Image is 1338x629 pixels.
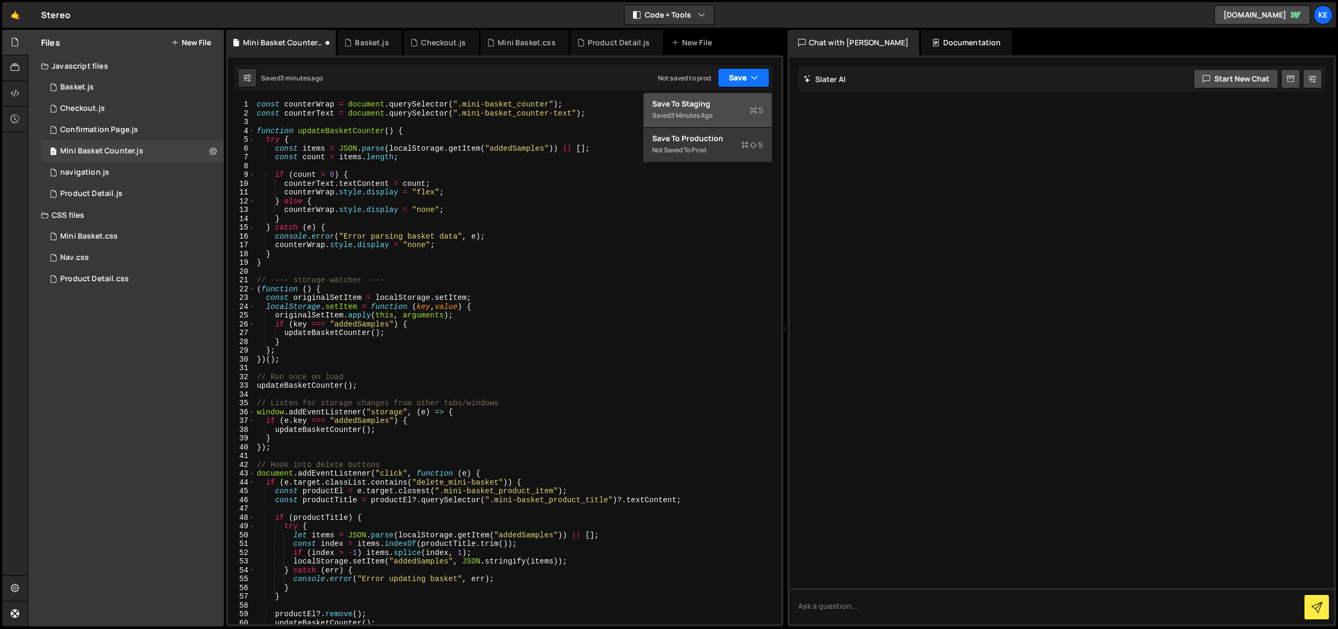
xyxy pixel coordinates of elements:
[228,320,255,329] div: 26
[228,293,255,303] div: 23
[228,153,255,162] div: 7
[644,128,772,162] button: Save to ProductionS Not saved to prod
[228,215,255,224] div: 14
[2,2,28,28] a: 🤙
[228,100,255,109] div: 1
[228,250,255,259] div: 18
[228,373,255,382] div: 32
[228,504,255,513] div: 47
[228,188,255,197] div: 11
[228,311,255,320] div: 25
[228,267,255,276] div: 20
[228,478,255,487] div: 44
[41,37,60,48] h2: Files
[228,434,255,443] div: 39
[41,268,224,290] div: 8215/46622.css
[228,390,255,399] div: 34
[652,99,763,109] div: Save to Staging
[41,162,224,183] div: 8215/46113.js
[1313,5,1333,24] a: Ke
[228,144,255,153] div: 6
[644,93,772,128] button: Save to StagingS Saved3 minutes ago
[228,416,255,426] div: 37
[228,452,255,461] div: 41
[228,461,255,470] div: 42
[280,73,323,83] div: 3 minutes ago
[228,531,255,540] div: 50
[228,232,255,241] div: 16
[60,274,129,284] div: Product Detail.css
[60,189,123,199] div: Product Detail.js
[228,566,255,575] div: 54
[228,513,255,522] div: 48
[41,226,224,247] div: 8215/46286.css
[228,170,255,179] div: 9
[228,206,255,215] div: 13
[28,205,224,226] div: CSS files
[228,557,255,566] div: 53
[718,68,769,87] button: Save
[228,443,255,452] div: 40
[41,247,224,268] div: 8215/46114.css
[228,162,255,171] div: 8
[228,549,255,558] div: 52
[228,329,255,338] div: 27
[625,5,714,24] button: Code + Tools
[60,83,94,92] div: Basket.js
[228,619,255,628] div: 60
[788,30,920,55] div: Chat with [PERSON_NAME]
[228,118,255,127] div: 3
[60,168,109,177] div: navigation.js
[228,197,255,206] div: 12
[228,575,255,584] div: 55
[652,133,763,144] div: Save to Production
[228,109,255,118] div: 2
[60,146,143,156] div: Mini Basket Counter.js
[228,610,255,619] div: 59
[41,141,224,162] div: 8215/46689.js
[588,37,650,48] div: Product Detail.js
[498,37,555,48] div: Mini Basket.css
[228,381,255,390] div: 33
[228,487,255,496] div: 45
[1194,69,1278,88] button: Start new chat
[652,109,763,122] div: Saved
[421,37,466,48] div: Checkout.js
[228,241,255,250] div: 17
[41,77,224,98] div: 8215/44666.js
[228,426,255,435] div: 38
[228,127,255,136] div: 4
[50,148,56,157] span: 1
[228,540,255,549] div: 51
[921,30,1011,55] div: Documentation
[228,496,255,505] div: 46
[228,364,255,373] div: 31
[41,9,70,21] div: Stereo
[243,37,323,48] div: Mini Basket Counter.js
[671,37,716,48] div: New File
[60,253,89,263] div: Nav.css
[228,338,255,347] div: 28
[228,469,255,478] div: 43
[228,223,255,232] div: 15
[228,399,255,408] div: 35
[228,601,255,610] div: 58
[60,125,138,135] div: Confirmation Page.js
[355,37,388,48] div: Basket.js
[60,104,105,113] div: Checkout.js
[41,98,224,119] div: 8215/44731.js
[41,119,224,141] div: 8215/45082.js
[228,276,255,285] div: 21
[228,285,255,294] div: 22
[60,232,118,241] div: Mini Basket.css
[228,303,255,312] div: 24
[28,55,224,77] div: Javascript files
[228,135,255,144] div: 5
[228,355,255,364] div: 30
[228,592,255,601] div: 57
[41,183,224,205] div: 8215/44673.js
[228,522,255,531] div: 49
[1214,5,1310,24] a: [DOMAIN_NAME]
[261,73,323,83] div: Saved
